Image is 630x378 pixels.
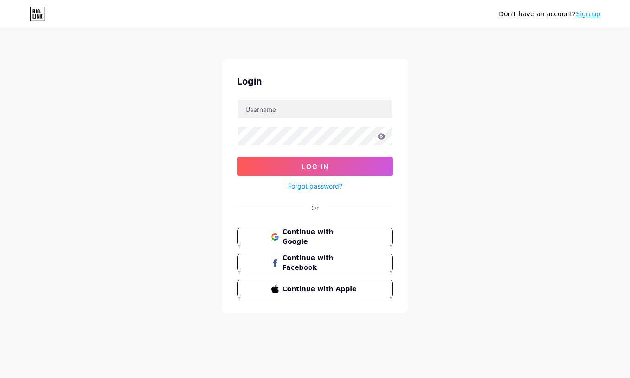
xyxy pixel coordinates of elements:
[237,280,393,298] button: Continue with Apple
[237,157,393,176] button: Log In
[237,228,393,246] button: Continue with Google
[283,253,359,273] span: Continue with Facebook
[288,181,342,191] a: Forgot password?
[237,254,393,272] button: Continue with Facebook
[311,203,319,213] div: Or
[283,284,359,294] span: Continue with Apple
[283,227,359,247] span: Continue with Google
[237,74,393,88] div: Login
[499,9,600,19] div: Don't have an account?
[302,163,329,170] span: Log In
[576,10,600,18] a: Sign up
[238,100,392,118] input: Username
